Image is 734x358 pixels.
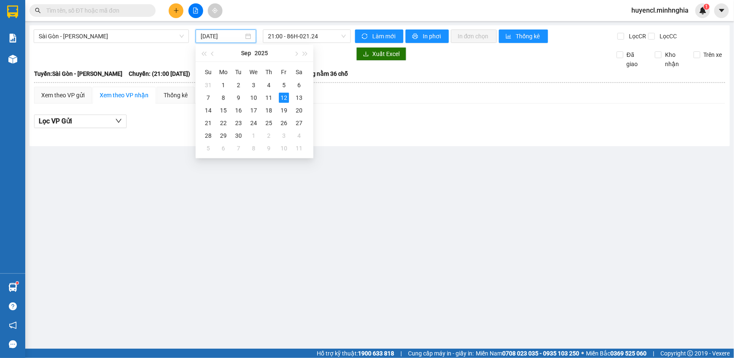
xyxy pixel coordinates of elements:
[261,129,276,142] td: 2025-10-02
[173,8,179,13] span: plus
[291,117,307,129] td: 2025-09-27
[8,283,17,292] img: warehouse-icon
[249,93,259,103] div: 10
[653,349,654,358] span: |
[212,8,218,13] span: aim
[249,105,259,115] div: 17
[705,4,708,10] span: 1
[276,117,291,129] td: 2025-09-26
[264,143,274,153] div: 9
[249,143,259,153] div: 8
[261,91,276,104] td: 2025-09-11
[405,29,449,43] button: printerIn phơi
[129,69,190,78] span: Chuyến: (21:00 [DATE])
[276,142,291,155] td: 2025-10-10
[201,117,216,129] td: 2025-09-21
[279,80,289,90] div: 5
[249,131,259,141] div: 1
[233,118,244,128] div: 23
[246,104,261,117] td: 2025-09-17
[516,32,541,41] span: Thống kê
[264,131,274,141] div: 2
[34,115,127,128] button: Lọc VP Gửi
[8,34,17,43] img: solution-icon
[581,352,584,355] span: ⚪️
[203,93,213,103] div: 7
[276,104,291,117] td: 2025-09-19
[41,91,85,100] div: Xem theo VP gửi
[231,104,246,117] td: 2025-09-16
[216,104,231,117] td: 2025-09-15
[261,79,276,91] td: 2025-09-04
[218,105,228,115] div: 15
[169,3,183,18] button: plus
[291,142,307,155] td: 2025-10-11
[231,65,246,79] th: Tu
[687,350,693,356] span: copyright
[264,80,274,90] div: 4
[718,7,726,14] span: caret-down
[203,80,213,90] div: 31
[201,91,216,104] td: 2025-09-07
[294,105,304,115] div: 20
[246,79,261,91] td: 2025-09-03
[362,33,369,40] span: sync
[9,340,17,348] span: message
[276,129,291,142] td: 2025-10-03
[372,32,397,41] span: Làm mới
[216,65,231,79] th: Mo
[233,80,244,90] div: 2
[231,91,246,104] td: 2025-09-09
[279,143,289,153] div: 10
[39,116,72,126] span: Lọc VP Gửi
[231,142,246,155] td: 2025-10-07
[408,349,474,358] span: Cung cấp máy in - giấy in:
[218,80,228,90] div: 1
[203,143,213,153] div: 5
[201,104,216,117] td: 2025-09-14
[268,30,346,43] span: 21:00 - 86H-021.24
[203,105,213,115] div: 14
[216,79,231,91] td: 2025-09-01
[291,91,307,104] td: 2025-09-13
[216,117,231,129] td: 2025-09-22
[201,32,244,41] input: 12/09/2025
[276,91,291,104] td: 2025-09-12
[291,65,307,79] th: Sa
[294,93,304,103] div: 13
[233,131,244,141] div: 30
[7,5,18,18] img: logo-vxr
[700,50,726,59] span: Trên xe
[246,65,261,79] th: We
[656,32,678,41] span: Lọc CC
[294,118,304,128] div: 27
[502,350,579,357] strong: 0708 023 035 - 0935 103 250
[279,93,289,103] div: 12
[233,93,244,103] div: 9
[623,50,649,69] span: Đã giao
[714,3,729,18] button: caret-down
[203,131,213,141] div: 28
[704,4,710,10] sup: 1
[201,65,216,79] th: Su
[412,33,419,40] span: printer
[291,104,307,117] td: 2025-09-20
[246,117,261,129] td: 2025-09-24
[625,5,695,16] span: huyencl.minhnghia
[216,91,231,104] td: 2025-09-08
[216,129,231,142] td: 2025-09-29
[249,118,259,128] div: 24
[46,6,146,15] input: Tìm tên, số ĐT hoặc mã đơn
[261,104,276,117] td: 2025-09-18
[276,79,291,91] td: 2025-09-05
[216,142,231,155] td: 2025-10-06
[610,350,647,357] strong: 0369 525 060
[264,118,274,128] div: 25
[451,29,497,43] button: In đơn chọn
[356,47,406,61] button: downloadXuất Excel
[264,93,274,103] div: 11
[317,349,394,358] span: Hỗ trợ kỹ thuật:
[16,282,19,284] sup: 1
[279,105,289,115] div: 19
[246,91,261,104] td: 2025-09-10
